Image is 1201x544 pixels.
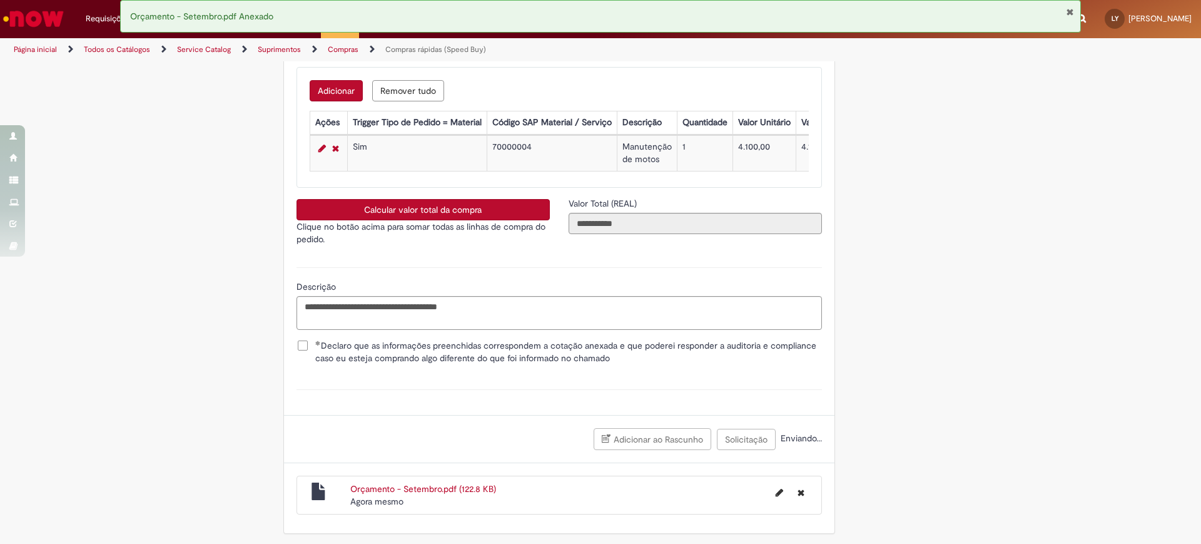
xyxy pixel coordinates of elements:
[569,198,639,209] span: Somente leitura - Valor Total (REAL)
[258,44,301,54] a: Suprimentos
[732,136,796,172] td: 4.100,00
[347,136,487,172] td: Sim
[796,136,876,172] td: 4.100,00
[778,433,822,444] span: Enviando...
[177,44,231,54] a: Service Catalog
[372,80,444,101] button: Remove all rows for Lista de Itens
[617,111,677,135] th: Descrição
[1128,13,1192,24] span: [PERSON_NAME]
[350,496,403,507] time: 31/08/2025 17:54:03
[14,44,57,54] a: Página inicial
[315,141,329,156] a: Editar Linha 1
[768,483,791,503] button: Editar nome de arquivo Orçamento - Setembro.pdf
[1066,7,1074,17] button: Fechar Notificação
[487,111,617,135] th: Código SAP Material / Serviço
[569,213,822,234] input: Valor Total (REAL)
[347,111,487,135] th: Trigger Tipo de Pedido = Material
[1,6,66,31] img: ServiceNow
[130,11,273,22] span: Orçamento - Setembro.pdf Anexado
[487,136,617,172] td: 70000004
[790,483,812,503] button: Excluir Orçamento - Setembro.pdf
[617,136,677,172] td: Manutenção de motos
[677,136,732,172] td: 1
[315,339,822,364] span: Declaro que as informações preenchidas correspondem a cotação anexada e que poderei responder a a...
[9,38,791,61] ul: Trilhas de página
[86,13,129,25] span: Requisições
[315,341,321,346] span: Obrigatório Preenchido
[677,111,732,135] th: Quantidade
[296,220,550,245] p: Clique no botão acima para somar todas as linhas de compra do pedido.
[296,296,822,330] textarea: Descrição
[296,199,550,220] button: Calcular valor total da compra
[328,44,358,54] a: Compras
[310,80,363,101] button: Add a row for Lista de Itens
[350,483,496,495] a: Orçamento - Setembro.pdf (122.8 KB)
[732,111,796,135] th: Valor Unitário
[350,496,403,507] span: Agora mesmo
[1112,14,1118,23] span: LY
[385,44,486,54] a: Compras rápidas (Speed Buy)
[84,44,150,54] a: Todos os Catálogos
[296,281,338,292] span: Descrição
[310,111,347,135] th: Ações
[569,197,639,210] label: Somente leitura - Valor Total (REAL)
[796,111,876,135] th: Valor Total Moeda
[329,141,342,156] a: Remover linha 1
